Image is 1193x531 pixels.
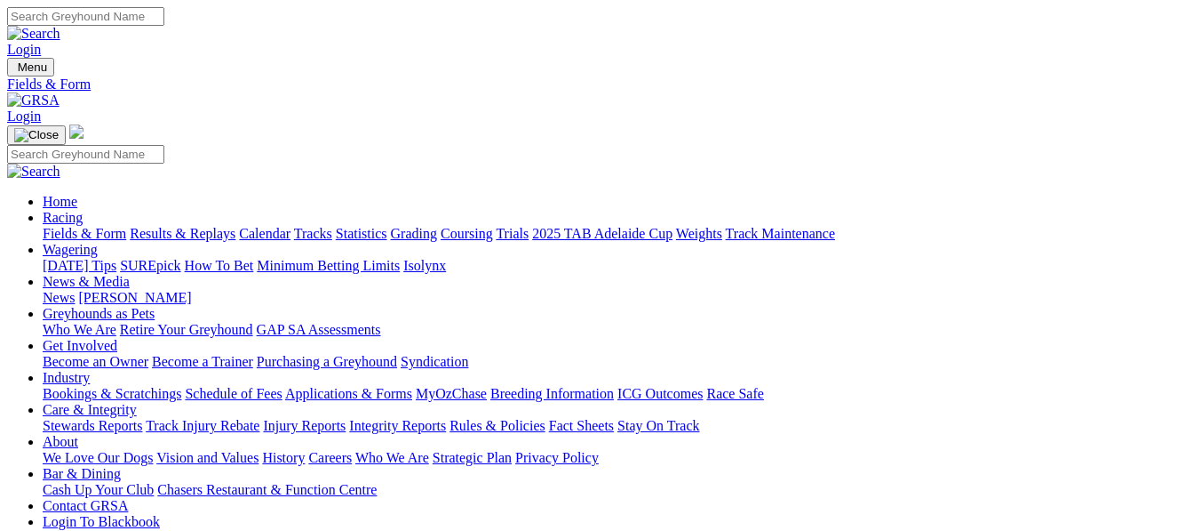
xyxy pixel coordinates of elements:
a: Who We Are [43,322,116,337]
input: Search [7,7,164,26]
a: Privacy Policy [515,450,599,465]
div: News & Media [43,290,1186,306]
a: How To Bet [185,258,254,273]
a: Login [7,42,41,57]
a: Who We Are [355,450,429,465]
div: Get Involved [43,354,1186,370]
a: Become a Trainer [152,354,253,369]
a: Care & Integrity [43,402,137,417]
a: Wagering [43,242,98,257]
a: Stewards Reports [43,418,142,433]
a: Applications & Forms [285,386,412,401]
a: [PERSON_NAME] [78,290,191,305]
div: Racing [43,226,1186,242]
input: Search [7,145,164,164]
a: Rules & Policies [449,418,545,433]
a: Bookings & Scratchings [43,386,181,401]
img: Search [7,26,60,42]
div: Wagering [43,258,1186,274]
a: Schedule of Fees [185,386,282,401]
a: Race Safe [706,386,763,401]
a: Stay On Track [617,418,699,433]
button: Toggle navigation [7,58,54,76]
a: We Love Our Dogs [43,450,153,465]
a: Fact Sheets [549,418,614,433]
span: Menu [18,60,47,74]
a: [DATE] Tips [43,258,116,273]
a: Isolynx [403,258,446,273]
a: MyOzChase [416,386,487,401]
a: SUREpick [120,258,180,273]
a: Grading [391,226,437,241]
a: Strategic Plan [433,450,512,465]
a: Injury Reports [263,418,346,433]
a: Track Maintenance [726,226,835,241]
a: Coursing [441,226,493,241]
a: Minimum Betting Limits [257,258,400,273]
a: Vision and Values [156,450,258,465]
img: Search [7,164,60,180]
a: News [43,290,75,305]
img: logo-grsa-white.png [69,125,84,139]
a: Greyhounds as Pets [43,306,155,321]
div: Industry [43,386,1186,402]
a: Calendar [239,226,290,241]
a: Contact GRSA [43,498,128,513]
a: Chasers Restaurant & Function Centre [157,482,377,497]
a: Statistics [336,226,387,241]
a: News & Media [43,274,130,289]
a: 2025 TAB Adelaide Cup [532,226,672,241]
a: Racing [43,210,83,225]
a: GAP SA Assessments [257,322,381,337]
a: Breeding Information [490,386,614,401]
a: Trials [496,226,529,241]
a: Integrity Reports [349,418,446,433]
a: About [43,434,78,449]
a: Tracks [294,226,332,241]
a: Retire Your Greyhound [120,322,253,337]
a: Login To Blackbook [43,514,160,529]
a: Syndication [401,354,468,369]
a: Industry [43,370,90,385]
a: Fields & Form [7,76,1186,93]
a: Purchasing a Greyhound [257,354,397,369]
img: GRSA [7,93,60,109]
div: Greyhounds as Pets [43,322,1186,338]
a: Get Involved [43,338,117,353]
a: Weights [676,226,722,241]
a: Fields & Form [43,226,126,241]
a: Careers [308,450,352,465]
a: Track Injury Rebate [146,418,259,433]
a: Cash Up Your Club [43,482,154,497]
a: Results & Replays [130,226,235,241]
div: About [43,450,1186,466]
div: Bar & Dining [43,482,1186,498]
a: Bar & Dining [43,466,121,481]
div: Care & Integrity [43,418,1186,434]
button: Toggle navigation [7,125,66,145]
img: Close [14,128,59,142]
a: Login [7,109,41,124]
a: Become an Owner [43,354,148,369]
a: History [262,450,305,465]
a: Home [43,194,77,209]
a: ICG Outcomes [617,386,703,401]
